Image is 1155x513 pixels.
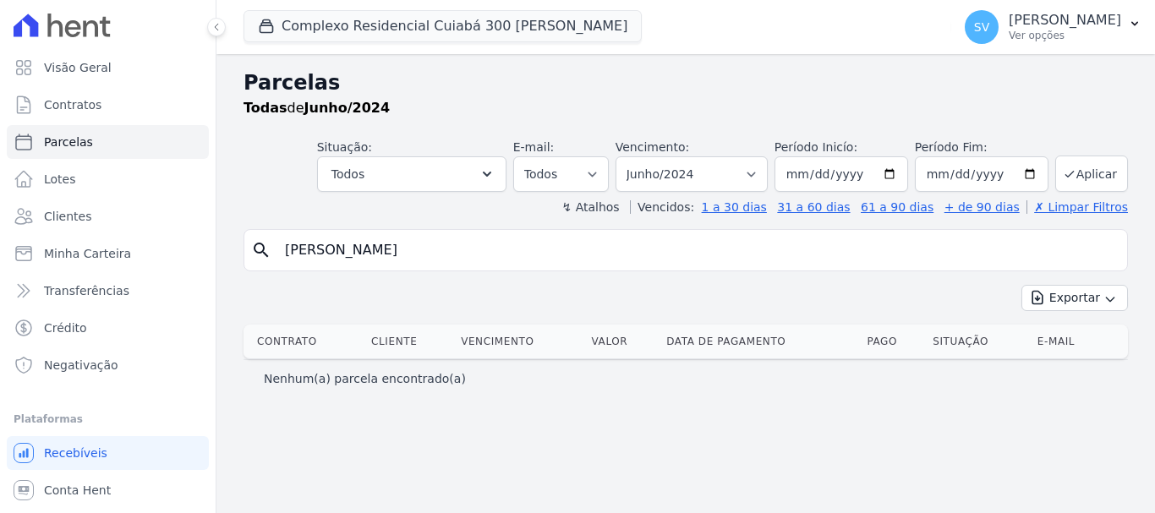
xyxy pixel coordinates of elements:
[974,21,989,33] span: SV
[777,200,850,214] a: 31 a 60 dias
[7,88,209,122] a: Contratos
[317,156,506,192] button: Todos
[44,482,111,499] span: Conta Hent
[44,134,93,150] span: Parcelas
[275,233,1120,267] input: Buscar por nome do lote ou do cliente
[1009,12,1121,29] p: [PERSON_NAME]
[44,282,129,299] span: Transferências
[926,325,1031,358] th: Situação
[585,325,660,358] th: Valor
[7,125,209,159] a: Parcelas
[1026,200,1128,214] a: ✗ Limpar Filtros
[702,200,767,214] a: 1 a 30 dias
[14,409,202,429] div: Plataformas
[7,348,209,382] a: Negativação
[264,370,466,387] p: Nenhum(a) parcela encontrado(a)
[944,200,1020,214] a: + de 90 dias
[7,473,209,507] a: Conta Hent
[775,140,857,154] label: Período Inicío:
[1009,29,1121,42] p: Ver opções
[44,319,87,336] span: Crédito
[331,164,364,184] span: Todos
[44,357,118,374] span: Negativação
[304,100,391,116] strong: Junho/2024
[1031,325,1108,358] th: E-mail
[317,140,372,154] label: Situação:
[1021,285,1128,311] button: Exportar
[860,325,926,358] th: Pago
[7,199,209,233] a: Clientes
[561,200,619,214] label: ↯ Atalhos
[861,200,933,214] a: 61 a 90 dias
[44,59,112,76] span: Visão Geral
[244,100,287,116] strong: Todas
[7,436,209,470] a: Recebíveis
[7,274,209,308] a: Transferências
[454,325,584,358] th: Vencimento
[630,200,694,214] label: Vencidos:
[44,96,101,113] span: Contratos
[244,10,642,42] button: Complexo Residencial Cuiabá 300 [PERSON_NAME]
[915,139,1048,156] label: Período Fim:
[7,162,209,196] a: Lotes
[44,171,76,188] span: Lotes
[1055,156,1128,192] button: Aplicar
[251,240,271,260] i: search
[660,325,860,358] th: Data de Pagamento
[7,237,209,270] a: Minha Carteira
[244,68,1128,98] h2: Parcelas
[244,98,390,118] p: de
[364,325,454,358] th: Cliente
[951,3,1155,51] button: SV [PERSON_NAME] Ver opções
[7,51,209,85] a: Visão Geral
[244,325,364,358] th: Contrato
[44,208,91,225] span: Clientes
[616,140,689,154] label: Vencimento:
[44,445,107,461] span: Recebíveis
[7,311,209,345] a: Crédito
[44,245,131,262] span: Minha Carteira
[513,140,555,154] label: E-mail:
